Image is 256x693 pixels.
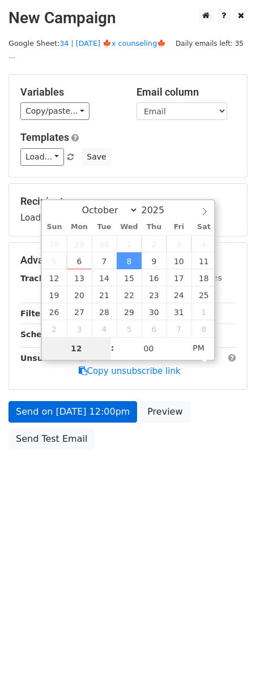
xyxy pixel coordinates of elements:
[8,428,95,450] a: Send Test Email
[42,252,67,269] span: October 5, 2025
[67,320,92,337] span: November 3, 2025
[92,320,117,337] span: November 4, 2025
[20,148,64,166] a: Load...
[20,330,61,339] strong: Schedule
[117,223,142,231] span: Wed
[191,223,216,231] span: Sat
[167,286,191,303] span: October 24, 2025
[67,235,92,252] span: September 29, 2025
[67,303,92,320] span: October 27, 2025
[8,39,166,61] small: Google Sheet:
[199,639,256,693] iframe: Chat Widget
[114,337,184,360] input: Minute
[42,303,67,320] span: October 26, 2025
[117,235,142,252] span: October 1, 2025
[136,86,236,98] h5: Email column
[79,366,181,376] a: Copy unsubscribe link
[142,320,167,337] span: November 6, 2025
[42,223,67,231] span: Sun
[167,320,191,337] span: November 7, 2025
[167,223,191,231] span: Fri
[191,269,216,286] span: October 18, 2025
[20,86,120,98] h5: Variables
[67,269,92,286] span: October 13, 2025
[8,401,137,423] a: Send on [DATE] 12:00pm
[191,303,216,320] span: November 1, 2025
[82,148,111,166] button: Save
[142,235,167,252] span: October 2, 2025
[142,286,167,303] span: October 23, 2025
[20,274,58,283] strong: Tracking
[67,286,92,303] span: October 20, 2025
[20,254,236,266] h5: Advanced
[167,303,191,320] span: October 31, 2025
[67,252,92,269] span: October 6, 2025
[172,37,248,50] span: Daily emails left: 35
[67,223,92,231] span: Mon
[142,303,167,320] span: October 30, 2025
[142,223,167,231] span: Thu
[140,401,190,423] a: Preview
[167,252,191,269] span: October 10, 2025
[191,235,216,252] span: October 4, 2025
[191,286,216,303] span: October 25, 2025
[117,303,142,320] span: October 29, 2025
[191,320,216,337] span: November 8, 2025
[117,252,142,269] span: October 8, 2025
[92,303,117,320] span: October 28, 2025
[42,320,67,337] span: November 2, 2025
[92,235,117,252] span: September 30, 2025
[20,195,236,208] h5: Recipients
[92,286,117,303] span: October 21, 2025
[167,235,191,252] span: October 3, 2025
[8,8,248,28] h2: New Campaign
[172,39,248,48] a: Daily emails left: 35
[92,252,117,269] span: October 7, 2025
[20,309,49,318] strong: Filters
[20,195,236,225] div: Loading...
[42,286,67,303] span: October 19, 2025
[8,39,166,61] a: 34 | [DATE] 🍁x counseling🍁 ...
[117,269,142,286] span: October 15, 2025
[20,102,89,120] a: Copy/paste...
[20,131,69,143] a: Templates
[42,269,67,286] span: October 12, 2025
[142,269,167,286] span: October 16, 2025
[142,252,167,269] span: October 9, 2025
[177,272,221,284] label: UTM Codes
[138,205,179,216] input: Year
[42,337,111,360] input: Hour
[117,320,142,337] span: November 5, 2025
[92,223,117,231] span: Tue
[183,337,214,359] span: Click to toggle
[191,252,216,269] span: October 11, 2025
[42,235,67,252] span: September 28, 2025
[20,354,76,363] strong: Unsubscribe
[92,269,117,286] span: October 14, 2025
[117,286,142,303] span: October 22, 2025
[111,337,114,359] span: :
[167,269,191,286] span: October 17, 2025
